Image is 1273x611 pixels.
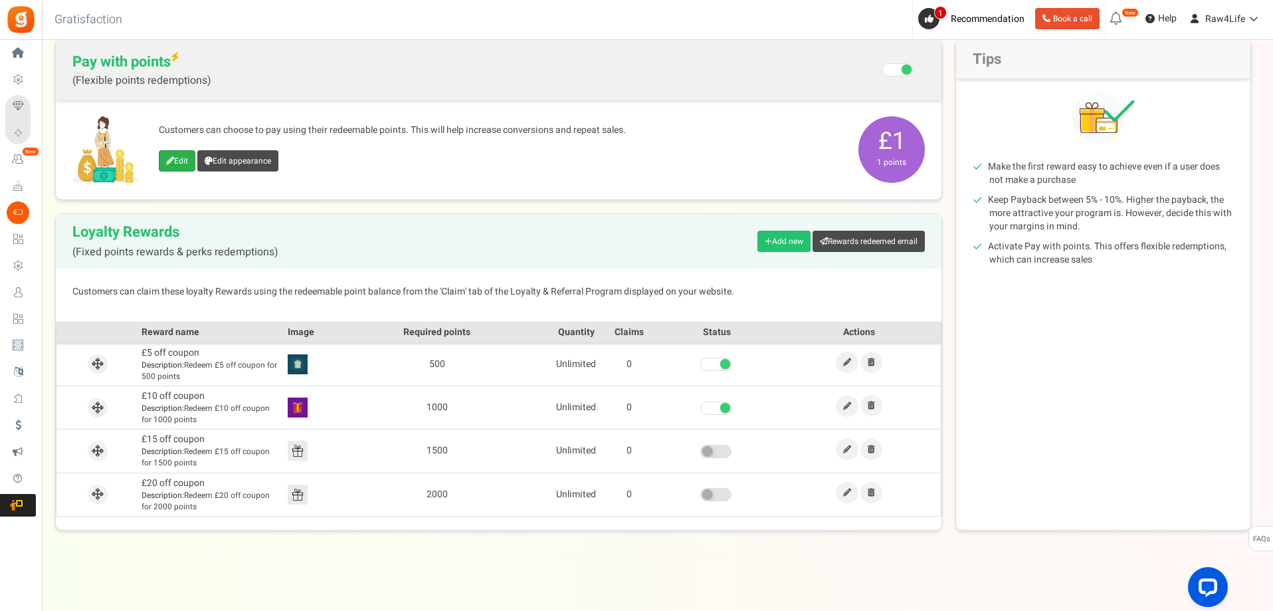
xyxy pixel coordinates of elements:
a: Edit [836,482,858,503]
a: Edit [159,150,195,172]
td: 2000 [324,473,549,516]
td: 0 [603,473,656,516]
th: Quantity [549,322,603,342]
td: 0 [603,342,656,386]
b: Description: [142,359,184,371]
span: Raw4Life [1205,12,1245,26]
th: Image [284,322,324,342]
td: 0 [603,429,656,473]
span: (Flexible points redemptions) [72,74,211,86]
span: Redeem £10 off coupon for 1000 points [142,403,281,426]
span: Redeem £5 off coupon for 500 points [142,360,281,382]
a: Remove [860,439,882,460]
img: Tips [1072,92,1135,144]
th: Reward name [138,322,284,342]
b: Description: [142,445,184,457]
td: Unlimited [549,342,603,386]
td: Unlimited [549,429,603,473]
img: Pay with points [72,116,139,183]
a: Add new [757,231,811,252]
span: Redeem £20 off coupon for 2000 points [142,490,281,513]
em: New [22,147,39,156]
a: Remove [860,395,882,416]
td: Unlimited [549,473,603,516]
td: 0 [603,386,656,429]
span: £1 [858,116,925,183]
a: Edit [836,352,858,373]
img: Gratisfaction [6,5,36,35]
span: Help [1155,12,1177,25]
td: £20 off coupon [138,473,284,516]
small: 1 points [862,156,922,168]
li: Keep Payback between 5% - 10%. Higher the payback, the more attractive your program is. However, ... [989,193,1234,233]
a: Edit [836,396,858,417]
a: Rewards redeemed email [813,231,925,252]
li: Make the first reward easy to achieve even if a user does not make a purchase [989,160,1234,187]
h2: Tips [956,40,1250,78]
li: Activate Pay with points. This offers flexible redemptions, which can increase sales [989,240,1234,267]
img: Reward [288,485,308,505]
img: Reward [288,441,308,461]
a: Remove [860,482,882,503]
img: Reward [288,354,308,374]
td: 1000 [324,386,549,429]
a: Edit [836,439,858,460]
th: Status [656,322,777,342]
span: Redeem £15 off coupon for 1500 points [142,446,281,469]
h3: Gratisfaction [40,7,137,33]
span: (Fixed points rewards & perks redemptions) [72,247,278,259]
a: Edit appearance [197,150,278,172]
span: Recommendation [951,12,1025,26]
td: 1500 [324,429,549,473]
em: New [1122,8,1139,17]
a: Book a call [1035,8,1100,29]
b: Description: [142,489,184,501]
img: Reward [288,398,308,418]
td: £10 off coupon [138,386,284,429]
span: Pay with points [72,53,211,86]
td: 500 [324,342,549,386]
td: £5 off coupon [138,342,284,386]
span: FAQs [1252,527,1270,552]
td: £15 off coupon [138,429,284,473]
td: Unlimited [549,386,603,429]
a: Help [1140,8,1182,29]
p: Customers can claim these loyalty Rewards using the redeemable point balance from the 'Claim' tab... [72,285,925,299]
a: 1 Recommendation [918,8,1030,29]
span: 1 [934,6,947,19]
b: Description: [142,402,184,414]
th: Claims [603,322,656,342]
th: Actions [778,322,941,342]
a: Remove [860,352,882,373]
h2: Loyalty Rewards [72,224,278,259]
th: Required points [324,322,549,342]
a: New [5,148,36,171]
p: Customers can choose to pay using their redeemable points. This will help increase conversions an... [159,124,845,137]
